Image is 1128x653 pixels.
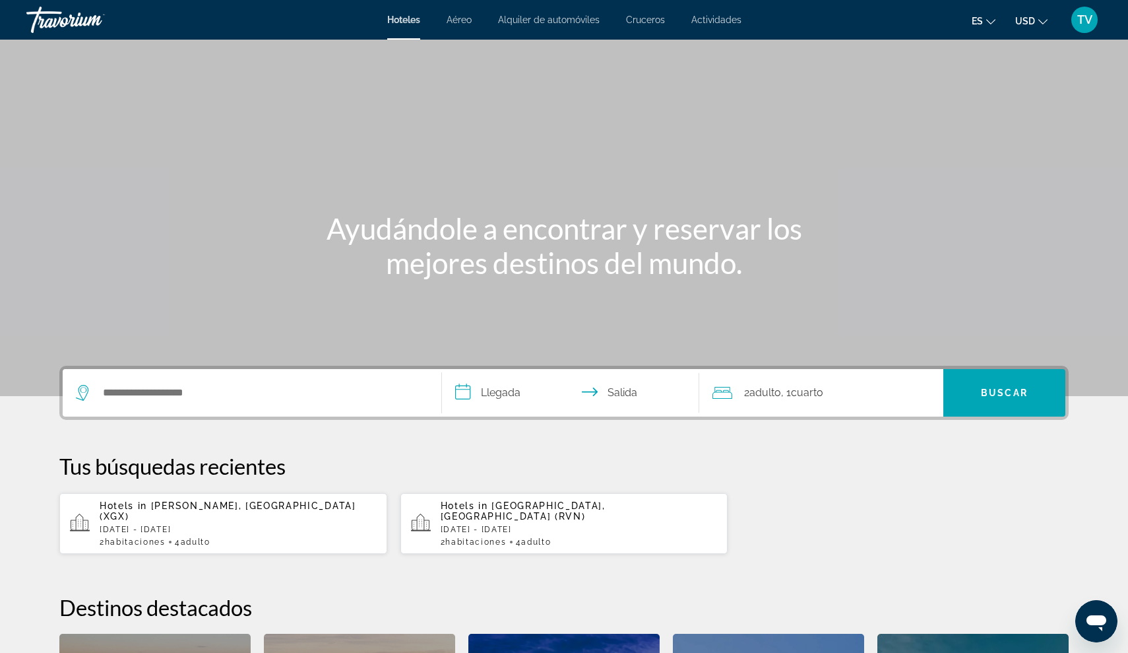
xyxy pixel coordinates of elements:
a: Actividades [691,15,741,25]
button: Travelers: 2 adults, 0 children [699,369,943,417]
span: Adulto [181,537,210,547]
span: Adulto [521,537,551,547]
span: 2 [744,384,781,402]
p: [DATE] - [DATE] [100,525,377,534]
span: Buscar [981,388,1028,398]
span: TV [1077,13,1092,26]
button: Change currency [1015,11,1048,30]
div: Search widget [63,369,1065,417]
span: es [972,16,983,26]
button: User Menu [1067,6,1102,34]
span: [PERSON_NAME], [GEOGRAPHIC_DATA] (XGX) [100,500,356,522]
a: Alquiler de automóviles [498,15,600,25]
h2: Destinos destacados [59,594,1069,621]
button: Select check in and out date [442,369,699,417]
p: [DATE] - [DATE] [441,525,718,534]
a: Hoteles [387,15,420,25]
span: 4 [175,537,210,547]
button: Change language [972,11,995,30]
a: Cruceros [626,15,665,25]
span: 2 [441,537,507,547]
span: Hotels in [100,500,147,511]
span: 2 [100,537,166,547]
button: Hotels in [PERSON_NAME], [GEOGRAPHIC_DATA] (XGX)[DATE] - [DATE]2habitaciones4Adulto [59,493,387,555]
span: USD [1015,16,1035,26]
span: habitaciones [445,537,506,547]
h1: Ayudándole a encontrar y reservar los mejores destinos del mundo. [317,211,811,280]
span: 4 [516,537,551,547]
a: Aéreo [447,15,472,25]
button: Hotels in [GEOGRAPHIC_DATA], [GEOGRAPHIC_DATA] (RVN)[DATE] - [DATE]2habitaciones4Adulto [400,493,728,555]
input: Search hotel destination [102,383,422,403]
button: Search [943,369,1065,417]
span: Adulto [749,386,781,399]
a: Travorium [26,3,158,37]
span: habitaciones [105,537,166,547]
p: Tus búsquedas recientes [59,453,1069,479]
span: Hotels in [441,500,488,511]
span: [GEOGRAPHIC_DATA], [GEOGRAPHIC_DATA] (RVN) [441,500,606,522]
span: , 1 [781,384,823,402]
iframe: Botón para iniciar la ventana de mensajería [1075,600,1117,642]
span: Cuarto [791,386,823,399]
